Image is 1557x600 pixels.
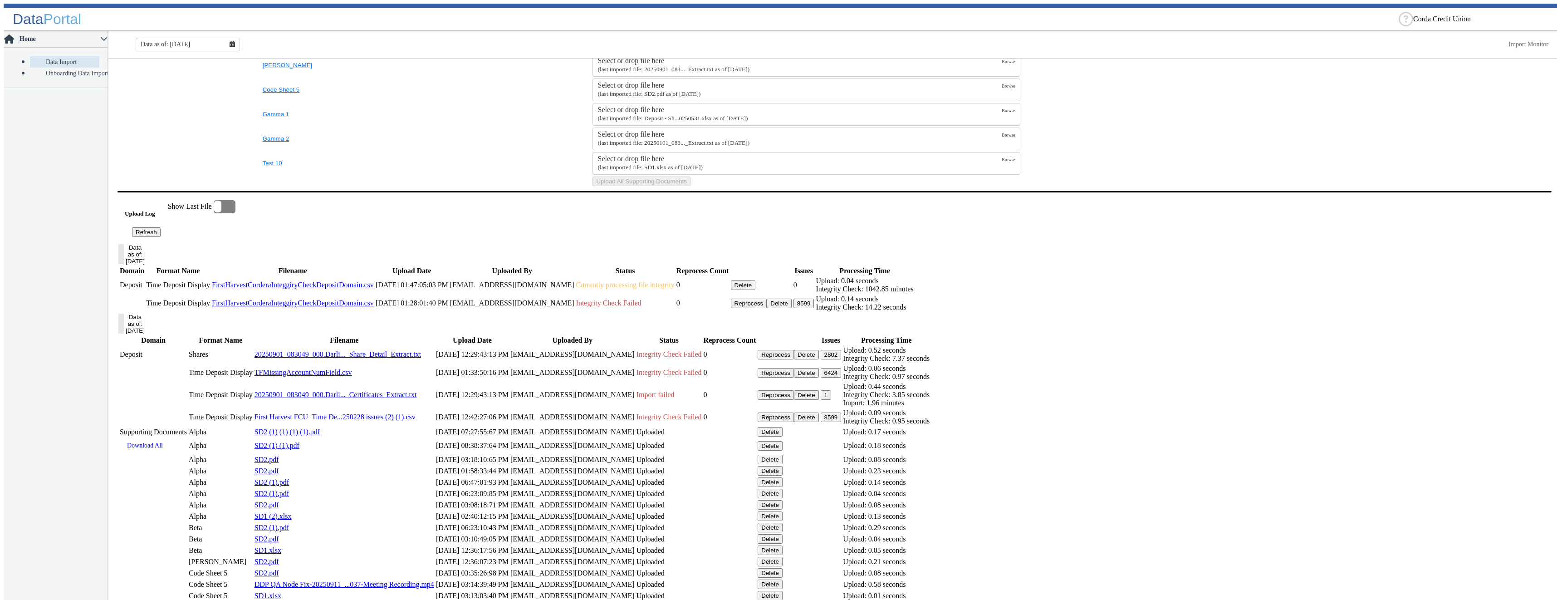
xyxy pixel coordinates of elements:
td: [EMAIL_ADDRESS][DOMAIN_NAME] [510,466,635,476]
span: Uploaded [637,428,665,436]
td: [EMAIL_ADDRESS][DOMAIN_NAME] [510,568,635,578]
span: Integrity Check Failed [637,413,702,421]
span: Uploaded [637,501,665,509]
td: [DATE] 03:08:18:71 PM [436,500,509,510]
td: [EMAIL_ADDRESS][DOMAIN_NAME] [510,579,635,590]
td: Supporting Documents [119,427,187,437]
div: Integrity Check: 3.85 seconds [843,391,930,399]
div: Upload: 0.52 seconds [843,346,930,354]
a: Download All [120,438,170,453]
td: [DATE] 07:27:55:67 PM [436,427,509,437]
th: Issues [793,266,815,275]
td: [DATE] 01:33:50:16 PM [436,364,509,381]
td: [EMAIL_ADDRESS][DOMAIN_NAME] [510,346,635,363]
span: Uploaded [637,535,665,543]
td: [DATE] 06:23:09:85 PM [436,488,509,499]
th: Processing Time [815,266,914,275]
button: Delete [794,390,819,400]
td: Time Deposit Display [146,276,211,294]
button: Delete [758,427,783,437]
td: 0 [703,382,757,408]
span: Uploaded [637,456,665,463]
td: Time Deposit Display [188,382,253,408]
a: SD1.xlsx [255,546,281,554]
td: 0 [676,276,730,294]
span: Browse [1002,59,1015,64]
td: Alpha [188,427,253,437]
a: SD2.pdf [255,569,279,577]
button: Delete [794,413,819,422]
th: Status [576,266,675,275]
span: Uploaded [637,558,665,566]
button: Delete [758,455,783,464]
div: Select or drop file here [597,57,1002,65]
div: Upload: 0.44 seconds [843,383,930,391]
div: Data as of: [DATE] [126,314,145,334]
span: Integrity Check Failed [576,299,641,307]
button: Reprocess [758,390,794,400]
div: Upload: 0.08 seconds [843,569,930,577]
td: [EMAIL_ADDRESS][DOMAIN_NAME] [510,477,635,487]
th: Format Name [188,336,253,345]
th: Issues [820,336,842,345]
a: Data Import [30,56,99,68]
td: Deposit [119,276,145,294]
span: Uploaded [637,512,665,520]
span: Uploaded [637,467,665,475]
td: [PERSON_NAME] [188,556,253,567]
td: Alpha [188,511,253,521]
span: Uploaded [637,478,665,486]
div: Integrity Check: 0.95 seconds [843,417,930,425]
td: [DATE] 12:36:07:23 PM [436,556,509,567]
td: Time Deposit Display [146,295,211,312]
a: 20250901_083049_000.Darli..._Certificates_Extract.txt [255,391,417,398]
th: Format Name [146,266,211,275]
div: Select or drop file here [597,130,1002,138]
div: Upload: 0.17 seconds [843,428,930,436]
td: 0 [703,346,757,363]
td: [EMAIL_ADDRESS][DOMAIN_NAME] [450,276,575,294]
div: Upload: 0.04 seconds [843,490,930,498]
th: Upload Date [375,266,449,275]
div: Upload: 0.21 seconds [843,558,930,566]
a: 20250901_083049_000.Darli..._Share_Detail_Extract.txt [255,350,421,358]
small: Deposit - Shares - First Harvest FCU_Shares 20250531.xlsx [597,115,748,122]
td: [EMAIL_ADDRESS][DOMAIN_NAME] [510,438,635,453]
div: Select or drop file here [597,106,1002,114]
td: Time Deposit Display [188,364,253,381]
a: Onboarding Data Import [30,68,99,79]
span: Uploaded [637,569,665,577]
table: History [118,266,915,313]
td: [EMAIL_ADDRESS][DOMAIN_NAME] [510,382,635,408]
button: 2802 [821,350,842,359]
td: Beta [188,545,253,556]
app-toggle-switch: Enable this to show only the last file loaded [168,200,235,237]
span: Uploaded [637,442,665,449]
span: Uploaded [637,580,665,588]
td: [DATE] 01:28:01:40 PM [375,295,449,312]
div: Upload: 0.08 seconds [843,501,930,509]
td: [EMAIL_ADDRESS][DOMAIN_NAME] [450,295,575,312]
a: SD2.pdf [255,501,279,509]
th: Upload Date [436,336,509,345]
a: SD2 (1).pdf [255,490,289,497]
span: Uploaded [637,524,665,531]
a: SD2.pdf [255,558,279,566]
a: SD2.pdf [255,456,279,463]
button: Delete [758,523,783,532]
a: SD2 (1).pdf [255,524,289,531]
div: Upload: 0.05 seconds [843,546,930,555]
button: Code Sheet 5 [263,86,476,93]
span: Uploaded [637,592,665,600]
td: Deposit [119,346,187,363]
button: Delete [794,350,819,359]
td: [DATE] 01:47:05:03 PM [375,276,449,294]
div: Upload: 0.13 seconds [843,512,930,521]
button: Test 10 [263,160,476,167]
button: Delete [758,466,783,476]
td: Time Deposit Display [188,408,253,426]
button: Delete [758,441,783,451]
span: Data as of: [DATE] [141,41,190,48]
button: Delete [758,477,783,487]
div: Upload: 0.01 seconds [843,592,930,600]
